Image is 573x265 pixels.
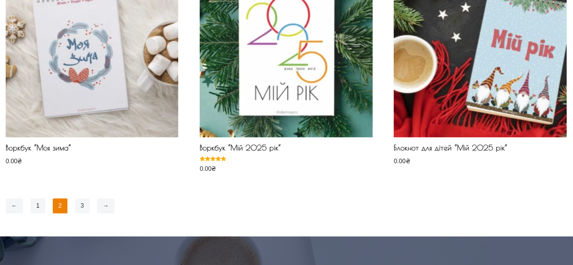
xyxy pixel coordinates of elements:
div: Оцінено в 5.00 з 5 [200,156,228,161]
nav: Пагінація товару [6,198,567,213]
span: Сторінка 2 [53,198,67,213]
h2: Блокнот для дітей “Мій 2025 рік” [394,143,566,156]
span: Оцінено в з 5 [200,156,228,179]
span: ₴ [17,158,22,164]
bdi: 0.00 [200,165,216,172]
span: ₴ [211,165,216,172]
span: ₴ [405,158,410,164]
h2: Воркбук “Моя зима” [6,143,178,156]
bdi: 0.00 [394,158,410,164]
a: ← [6,198,23,213]
a: Сторінка 1 [31,198,45,213]
h2: Воркбук “Мій 2025 рік” [200,143,372,156]
a: Сторінка 3 [75,198,90,213]
a: → [97,198,115,213]
bdi: 0.00 [6,158,22,164]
